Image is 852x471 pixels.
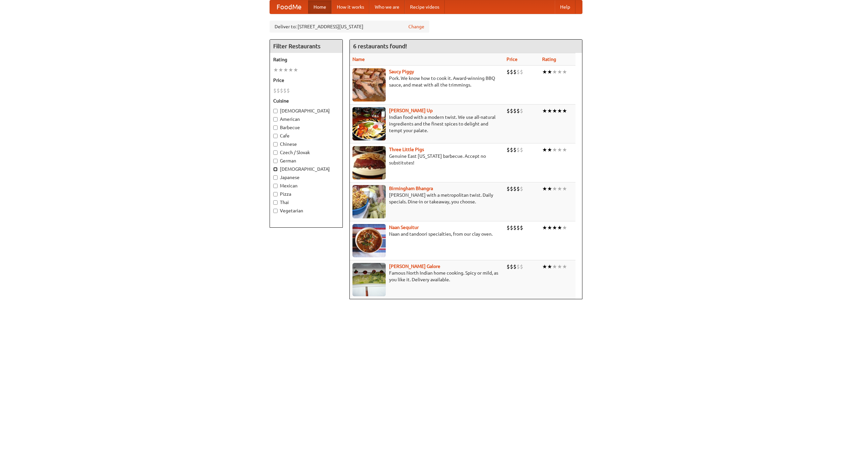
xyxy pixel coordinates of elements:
[562,263,567,270] li: ★
[552,107,557,115] li: ★
[555,0,575,14] a: Help
[331,0,369,14] a: How it works
[552,224,557,231] li: ★
[547,263,552,270] li: ★
[547,185,552,192] li: ★
[352,231,501,237] p: Naan and tandoori specialties, from our clay oven.
[513,185,517,192] li: $
[273,184,278,188] input: Mexican
[273,157,339,164] label: German
[547,68,552,76] li: ★
[270,21,429,33] div: Deliver to: [STREET_ADDRESS][US_STATE]
[547,146,552,153] li: ★
[507,57,518,62] a: Price
[562,224,567,231] li: ★
[510,68,513,76] li: $
[552,146,557,153] li: ★
[270,0,308,14] a: FoodMe
[562,185,567,192] li: ★
[273,134,278,138] input: Cafe
[369,0,405,14] a: Who we are
[308,0,331,14] a: Home
[557,185,562,192] li: ★
[542,57,556,62] a: Rating
[273,174,339,181] label: Japanese
[352,153,501,166] p: Genuine East [US_STATE] barbecue. Accept no substitutes!
[352,224,386,257] img: naansequitur.jpg
[270,40,342,53] h4: Filter Restaurants
[273,116,339,122] label: American
[352,263,386,296] img: currygalore.jpg
[273,56,339,63] h5: Rating
[520,68,523,76] li: $
[273,199,339,206] label: Thai
[273,191,339,197] label: Pizza
[273,142,278,146] input: Chinese
[283,87,287,94] li: $
[389,69,414,74] b: Saucy Piggy
[542,263,547,270] li: ★
[273,149,339,156] label: Czech / Slovak
[273,182,339,189] label: Mexican
[389,108,433,113] a: [PERSON_NAME] Up
[557,224,562,231] li: ★
[557,263,562,270] li: ★
[273,207,339,214] label: Vegetarian
[507,224,510,231] li: $
[389,264,440,269] a: [PERSON_NAME] Galore
[273,66,278,74] li: ★
[352,75,501,88] p: Pork. We know how to cook it. Award-winning BBQ sauce, and meat with all the trimmings.
[273,108,339,114] label: [DEMOGRAPHIC_DATA]
[273,150,278,155] input: Czech / Slovak
[542,185,547,192] li: ★
[273,125,278,130] input: Barbecue
[507,185,510,192] li: $
[507,107,510,115] li: $
[517,185,520,192] li: $
[542,224,547,231] li: ★
[510,263,513,270] li: $
[389,186,433,191] a: Birmingham Bhangra
[408,23,424,30] a: Change
[517,146,520,153] li: $
[405,0,445,14] a: Recipe videos
[273,209,278,213] input: Vegetarian
[353,43,407,49] ng-pluralize: 6 restaurants found!
[273,200,278,205] input: Thai
[273,166,339,172] label: [DEMOGRAPHIC_DATA]
[352,192,501,205] p: [PERSON_NAME] with a metropolitan twist. Daily specials. Dine-in or takeaway, you choose.
[552,185,557,192] li: ★
[352,146,386,179] img: littlepigs.jpg
[283,66,288,74] li: ★
[288,66,293,74] li: ★
[517,224,520,231] li: $
[513,146,517,153] li: $
[542,146,547,153] li: ★
[273,159,278,163] input: German
[552,68,557,76] li: ★
[287,87,290,94] li: $
[352,270,501,283] p: Famous North Indian home cooking. Spicy or mild, as you like it. Delivery available.
[557,146,562,153] li: ★
[273,87,277,94] li: $
[507,146,510,153] li: $
[513,224,517,231] li: $
[552,263,557,270] li: ★
[557,68,562,76] li: ★
[510,107,513,115] li: $
[389,225,419,230] a: Naan Sequitur
[562,107,567,115] li: ★
[352,68,386,102] img: saucy.jpg
[507,68,510,76] li: $
[513,107,517,115] li: $
[280,87,283,94] li: $
[273,117,278,121] input: American
[389,147,424,152] a: Three Little Pigs
[273,109,278,113] input: [DEMOGRAPHIC_DATA]
[547,224,552,231] li: ★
